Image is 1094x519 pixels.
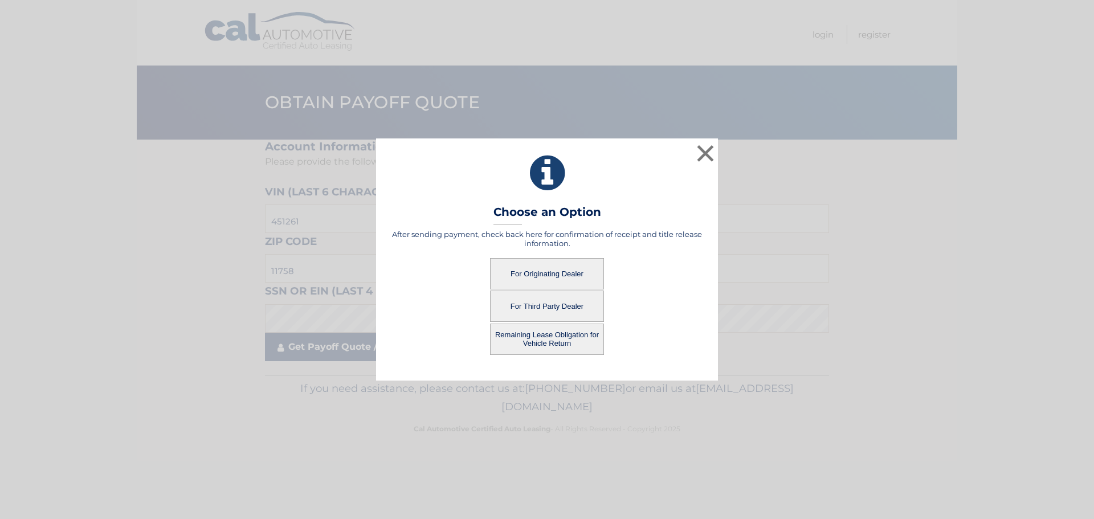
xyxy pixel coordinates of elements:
button: × [694,142,717,165]
button: For Third Party Dealer [490,291,604,322]
button: Remaining Lease Obligation for Vehicle Return [490,324,604,355]
h3: Choose an Option [493,205,601,225]
button: For Originating Dealer [490,258,604,289]
h5: After sending payment, check back here for confirmation of receipt and title release information. [390,230,704,248]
